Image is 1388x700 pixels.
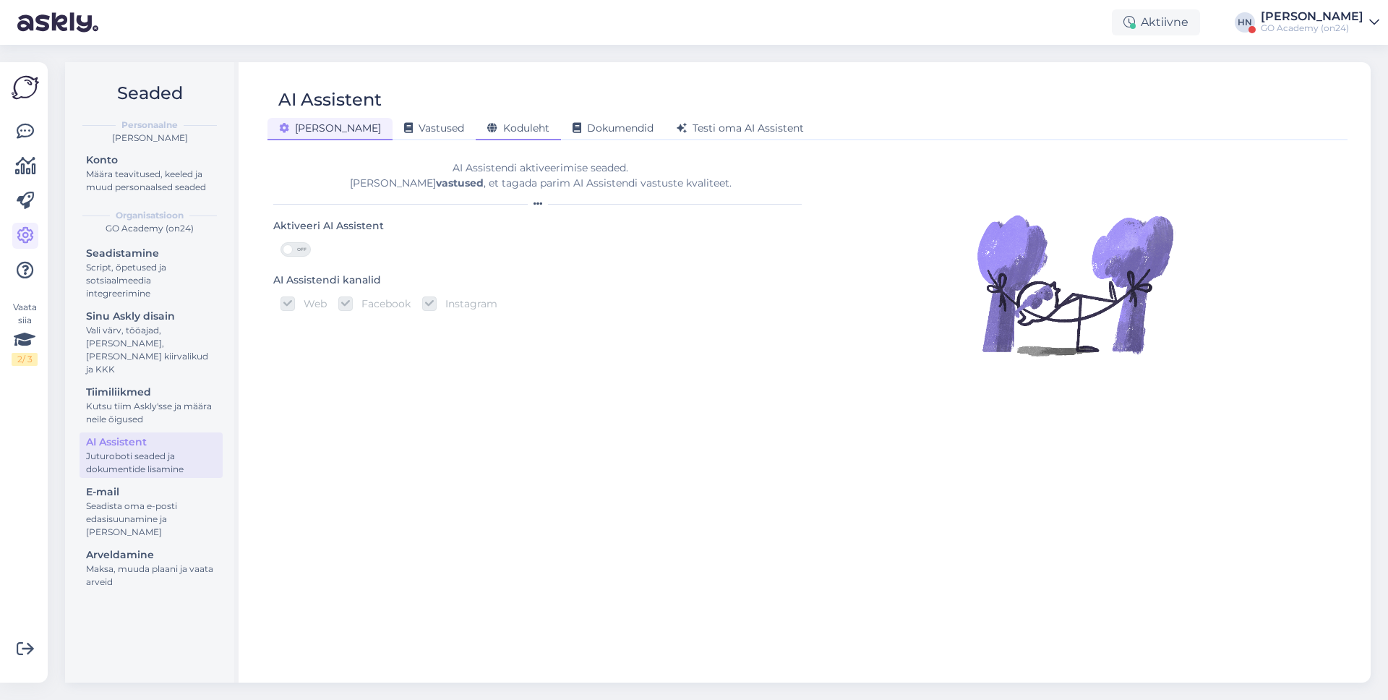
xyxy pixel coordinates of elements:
span: Koduleht [487,121,549,135]
b: Organisatsioon [116,209,184,222]
a: Sinu Askly disainVali värv, tööajad, [PERSON_NAME], [PERSON_NAME] kiirvalikud ja KKK [80,307,223,378]
a: KontoMäära teavitused, keeled ja muud personaalsed seaded [80,150,223,196]
div: Arveldamine [86,547,216,563]
a: TiimiliikmedKutsu tiim Askly'sse ja määra neile õigused [80,383,223,428]
div: Seadistamine [86,246,216,261]
div: Sinu Askly disain [86,309,216,324]
div: [PERSON_NAME] [77,132,223,145]
div: Konto [86,153,216,168]
span: Dokumendid [573,121,654,135]
div: Tiimiliikmed [86,385,216,400]
div: AI Assistent [86,435,216,450]
div: Kutsu tiim Askly'sse ja määra neile õigused [86,400,216,426]
div: Juturoboti seaded ja dokumentide lisamine [86,450,216,476]
div: [PERSON_NAME] [1261,11,1363,22]
div: Seadista oma e-posti edasisuunamine ja [PERSON_NAME] [86,500,216,539]
div: Vali värv, tööajad, [PERSON_NAME], [PERSON_NAME] kiirvalikud ja KKK [86,324,216,376]
span: Vastused [404,121,464,135]
div: GO Academy (on24) [1261,22,1363,34]
div: AI Assistendi aktiveerimise seaded. [PERSON_NAME] , et tagada parim AI Assistendi vastuste kvalit... [273,161,807,191]
span: OFF [293,243,310,256]
div: Maksa, muuda plaani ja vaata arveid [86,563,216,589]
label: Facebook [353,296,411,311]
div: AI Assistendi kanalid [273,273,381,289]
span: Testi oma AI Assistent [677,121,804,135]
div: E-mail [86,485,216,500]
div: 2 / 3 [12,353,38,366]
h2: Seaded [77,80,223,107]
a: AI AssistentJuturoboti seaded ja dokumentide lisamine [80,432,223,478]
span: [PERSON_NAME] [279,121,381,135]
a: ArveldamineMaksa, muuda plaani ja vaata arveid [80,545,223,591]
div: HN [1235,12,1255,33]
label: Instagram [437,296,497,311]
div: Aktiivne [1112,9,1200,35]
img: Askly Logo [12,74,39,101]
div: Vaata siia [12,301,38,366]
div: GO Academy (on24) [77,222,223,235]
a: SeadistamineScript, õpetused ja sotsiaalmeedia integreerimine [80,244,223,302]
div: AI Assistent [278,86,382,114]
b: Personaalne [121,119,178,132]
b: vastused [436,176,484,189]
a: E-mailSeadista oma e-posti edasisuunamine ja [PERSON_NAME] [80,482,223,541]
div: Määra teavitused, keeled ja muud personaalsed seaded [86,168,216,194]
div: Script, õpetused ja sotsiaalmeedia integreerimine [86,261,216,300]
div: Aktiveeri AI Assistent [273,218,384,234]
img: Illustration [974,184,1176,386]
a: [PERSON_NAME]GO Academy (on24) [1261,11,1379,34]
label: Web [295,296,327,311]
